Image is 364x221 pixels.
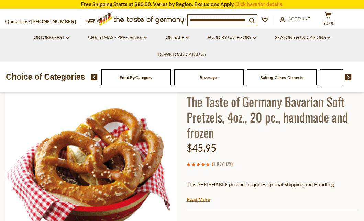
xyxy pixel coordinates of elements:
li: We will ship this product in heat-protective packaging and ice. [193,194,359,202]
span: $0.00 [323,21,335,26]
span: $45.95 [187,142,216,154]
span: ( ) [212,160,233,167]
a: Food By Category [120,75,152,80]
a: Baking, Cakes, Desserts [260,75,303,80]
a: Christmas - PRE-ORDER [88,34,147,42]
a: [PHONE_NUMBER] [31,18,76,24]
img: next arrow [345,74,352,80]
a: Download Catalog [158,51,206,58]
a: Food By Category [208,34,256,42]
a: On Sale [166,34,189,42]
a: Read More [187,196,210,203]
p: Questions? [5,17,81,26]
a: Click here for details. [234,1,283,7]
img: previous arrow [91,74,98,80]
p: This PERISHABLE product requires special Shipping and Handling [187,180,359,189]
a: Oktoberfest [34,34,69,42]
button: $0.00 [318,12,338,29]
a: 1 Review [213,160,231,168]
a: Account [280,15,310,23]
span: Account [288,16,310,21]
a: Seasons & Occasions [275,34,330,42]
a: Beverages [200,75,218,80]
h1: The Taste of Germany Bavarian Soft Pretzels, 4oz., 20 pc., handmade and frozen [187,94,359,140]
